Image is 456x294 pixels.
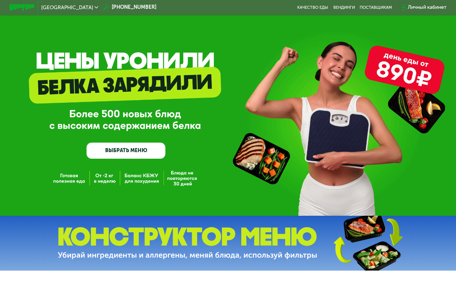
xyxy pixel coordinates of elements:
[333,5,355,10] a: Вендинги
[297,5,328,10] a: Качество еды
[101,4,156,11] a: [PHONE_NUMBER]
[87,143,165,158] a: ВЫБРАТЬ МЕНЮ
[360,5,392,10] div: поставщикам
[41,5,93,10] span: [GEOGRAPHIC_DATA]
[408,4,447,11] div: Личный кабинет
